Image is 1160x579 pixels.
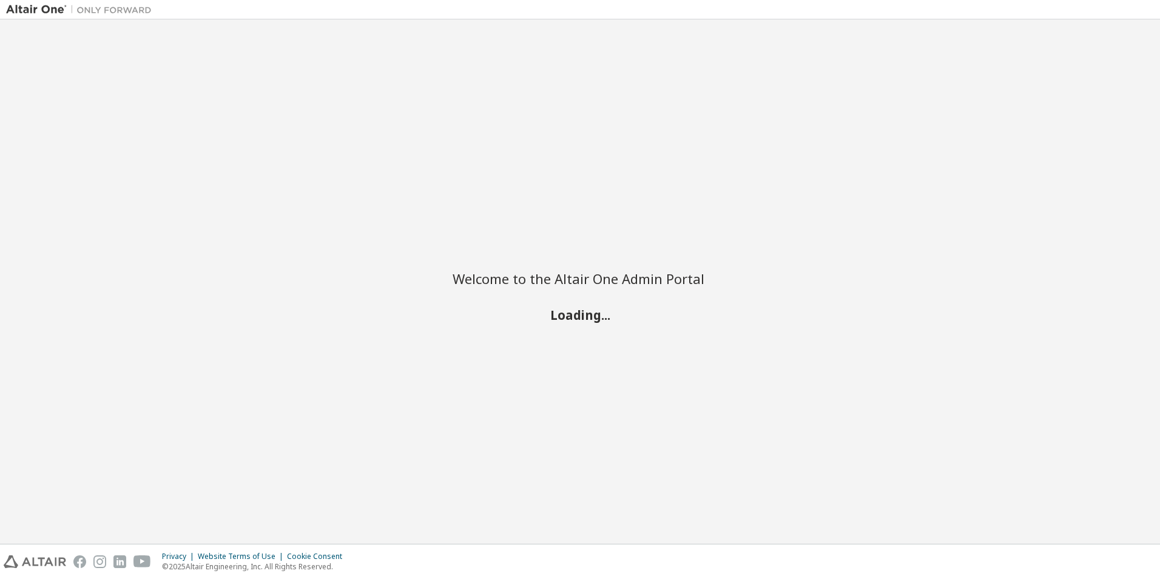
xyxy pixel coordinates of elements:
[198,552,287,561] div: Website Terms of Use
[93,555,106,568] img: instagram.svg
[6,4,158,16] img: Altair One
[453,307,707,323] h2: Loading...
[73,555,86,568] img: facebook.svg
[287,552,349,561] div: Cookie Consent
[453,270,707,287] h2: Welcome to the Altair One Admin Portal
[133,555,151,568] img: youtube.svg
[162,552,198,561] div: Privacy
[162,561,349,572] p: © 2025 Altair Engineering, Inc. All Rights Reserved.
[4,555,66,568] img: altair_logo.svg
[113,555,126,568] img: linkedin.svg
